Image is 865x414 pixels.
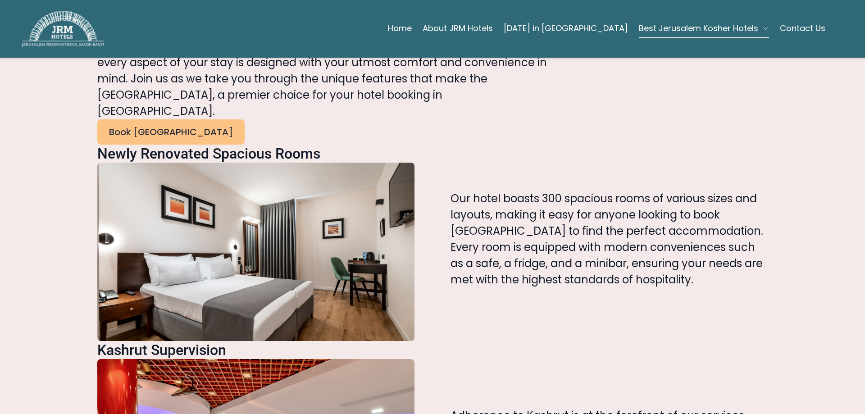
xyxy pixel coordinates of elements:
[22,11,104,47] img: JRM Hotels
[97,119,245,145] a: Book [GEOGRAPHIC_DATA]
[97,163,414,341] img: Jerusalem Gate Hotel room
[97,145,559,163] h3: Newly Renovated Spacious Rooms
[780,19,825,37] a: Contact Us
[504,19,628,37] a: [DATE] in [GEOGRAPHIC_DATA]
[97,341,559,359] h3: Kashrut Supervision
[639,22,758,35] span: Best Jerusalem Kosher Hotels
[423,19,493,37] a: About JRM Hotels
[639,19,769,37] button: Best Jerusalem Kosher Hotels
[451,191,768,288] p: Our hotel boasts 300 spacious rooms of various sizes and layouts, making it easy for anyone looki...
[388,19,412,37] a: Home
